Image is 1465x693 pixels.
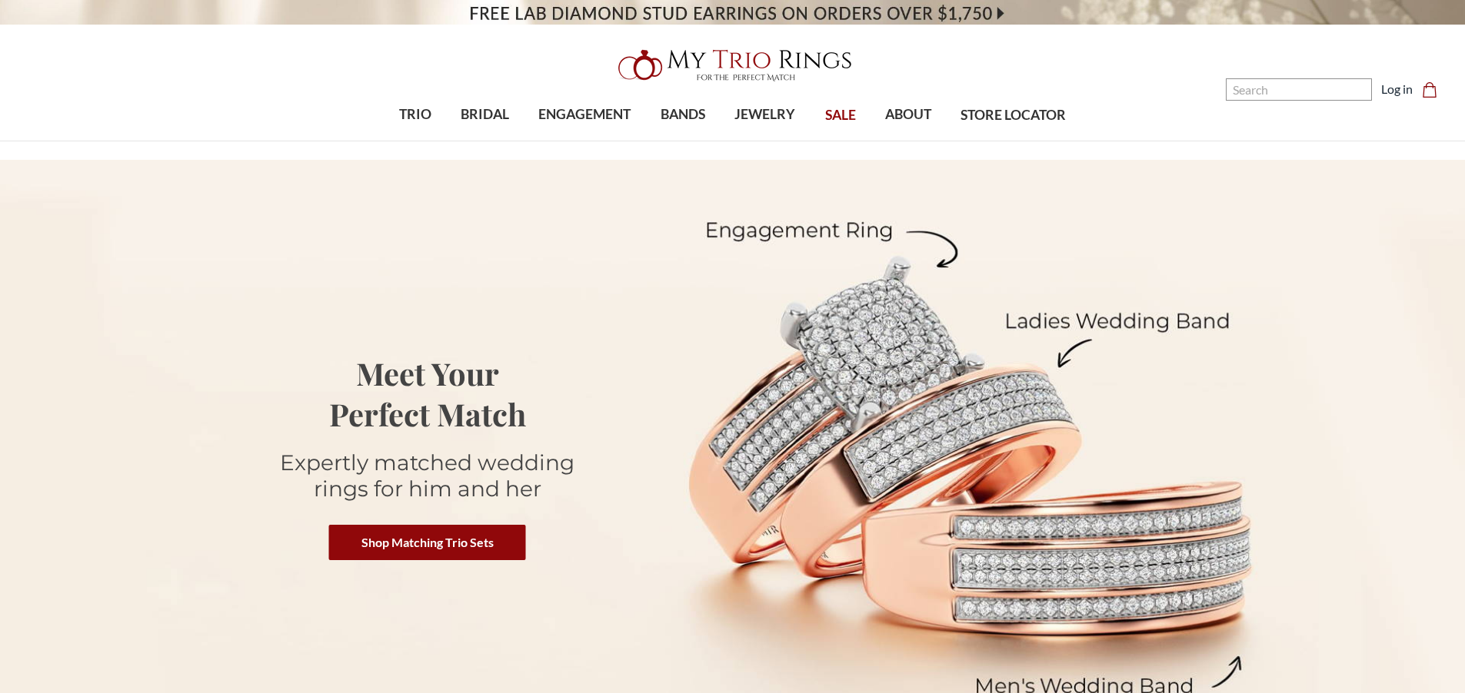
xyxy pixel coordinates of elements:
[408,140,423,141] button: submenu toggle
[1226,78,1372,101] input: Search
[1422,82,1437,98] svg: cart.cart_preview
[425,41,1040,90] a: My Trio Rings
[385,90,446,140] a: TRIO
[871,90,946,140] a: ABOUT
[885,104,931,124] span: ABOUT
[577,140,592,141] button: submenu toggle
[478,140,493,141] button: submenu toggle
[810,91,870,141] a: SALE
[1381,80,1413,98] a: Log in
[610,41,856,90] img: My Trio Rings
[720,90,810,140] a: JEWELRY
[946,91,1080,141] a: STORE LOCATOR
[961,105,1066,125] span: STORE LOCATOR
[675,140,691,141] button: submenu toggle
[734,104,795,124] span: JEWELRY
[901,140,916,141] button: submenu toggle
[446,90,524,140] a: BRIDAL
[399,104,431,124] span: TRIO
[757,140,773,141] button: submenu toggle
[461,104,509,124] span: BRIDAL
[538,104,631,124] span: ENGAGEMENT
[524,90,645,140] a: ENGAGEMENT
[661,104,705,124] span: BANDS
[1422,80,1447,98] a: Cart with 0 items
[825,105,856,125] span: SALE
[329,525,526,560] a: Shop Matching Trio Sets
[646,90,720,140] a: BANDS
